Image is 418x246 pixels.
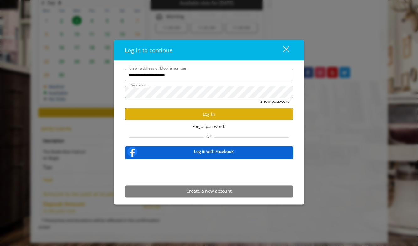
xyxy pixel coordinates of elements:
span: Log in to continue [125,46,173,54]
img: facebook-logo [126,145,139,158]
input: Password [125,86,293,98]
label: Password [127,82,150,88]
button: Show password [261,98,290,105]
button: close dialog [272,44,293,57]
span: Or [204,133,214,139]
div: close dialog [276,45,289,55]
b: Log in with Facebook [194,149,234,155]
label: Email address or Mobile number [127,65,190,71]
button: Create a new account [125,185,293,197]
span: Forgot password? [192,123,226,130]
input: Email address or Mobile number [125,69,293,81]
iframe: Sign in with Google Button [177,163,241,177]
button: Log in [125,108,293,120]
